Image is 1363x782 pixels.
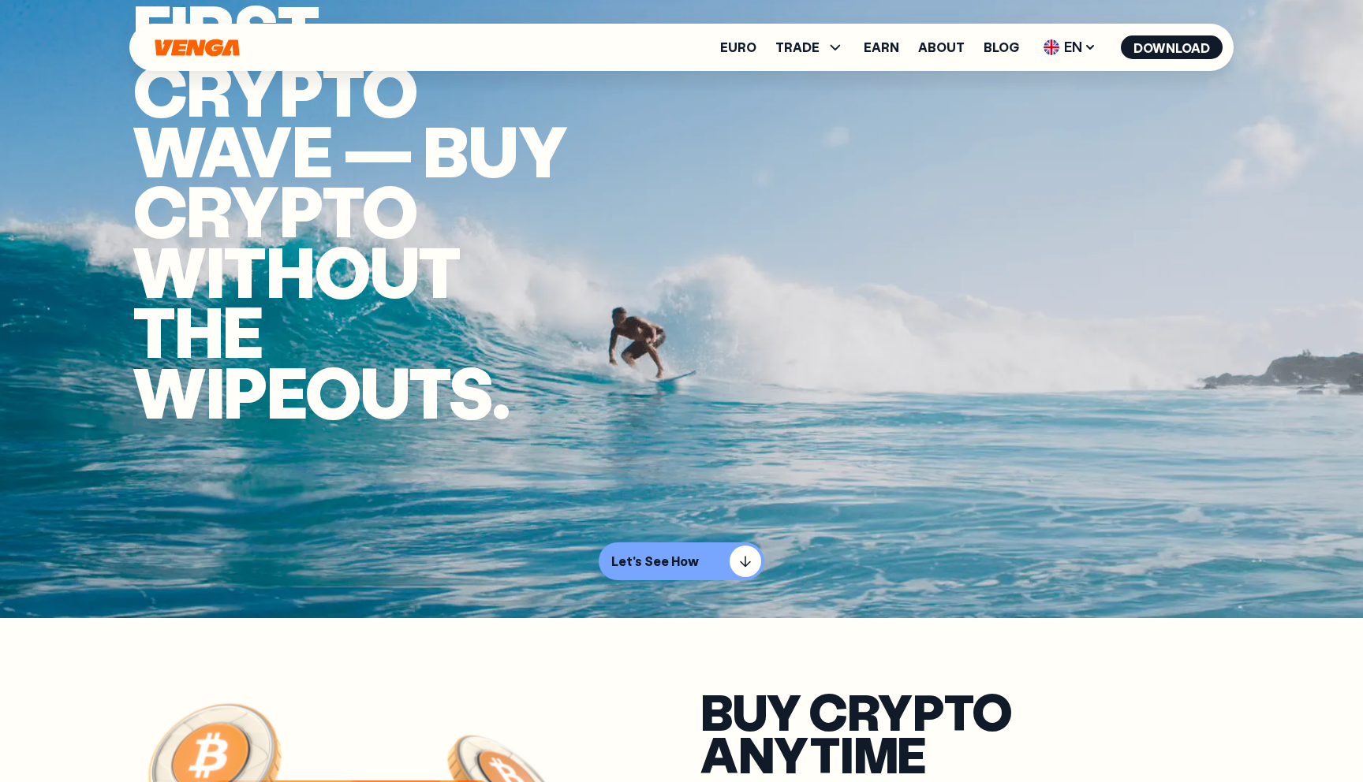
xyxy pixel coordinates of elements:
span: EN [1038,35,1102,60]
h2: buy crypto anytime [700,690,1230,776]
a: Euro [720,41,756,54]
button: Download [1121,35,1223,59]
span: TRADE [775,38,845,57]
a: Blog [984,41,1019,54]
p: Let's See How [611,553,699,569]
button: Let's See How [599,542,764,580]
a: About [918,41,965,54]
span: TRADE [775,41,820,54]
img: flag-uk [1044,39,1059,55]
a: Earn [864,41,899,54]
svg: Home [153,39,241,57]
